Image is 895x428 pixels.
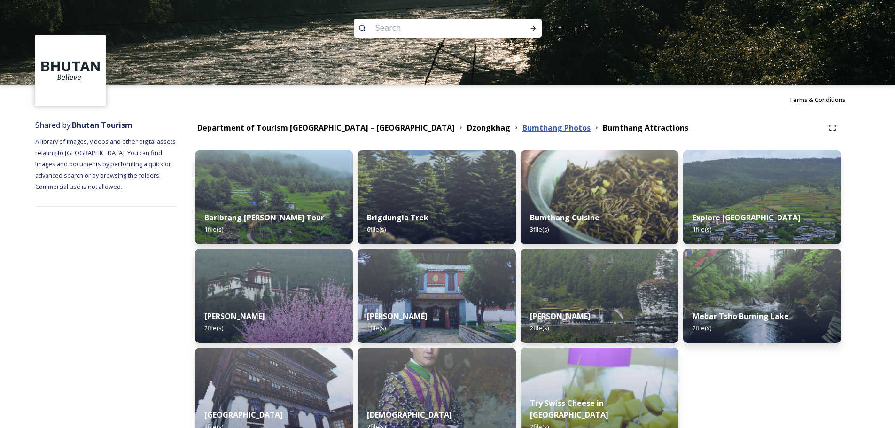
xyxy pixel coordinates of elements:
[358,150,515,244] img: Bridungla3.jpg
[37,37,105,105] img: BT_Logo_BB_Lockup_CMYK_High%2520Res.jpg
[683,249,841,343] img: mebar%2520tsho.jpg
[521,249,678,343] img: dzogkhag%2520story%2520image-11.jpg
[204,212,324,223] strong: Baribrang [PERSON_NAME] Tour
[195,150,353,244] img: baribrang%2520garden.jpg
[204,324,223,332] span: 2 file(s)
[530,324,549,332] span: 2 file(s)
[72,120,132,130] strong: Bhutan Tourism
[530,212,599,223] strong: Bumthang Cuisine
[530,311,591,321] strong: [PERSON_NAME]
[789,95,846,104] span: Terms & Conditions
[522,123,591,133] strong: Bumthang Photos
[530,225,549,233] span: 3 file(s)
[371,18,499,39] input: Search
[197,123,455,133] strong: Department of Tourism [GEOGRAPHIC_DATA] – [GEOGRAPHIC_DATA]
[521,150,678,244] img: Try%2520Bumtap%2520cuisine.jpg
[204,311,265,321] strong: [PERSON_NAME]
[204,225,223,233] span: 1 file(s)
[204,410,283,420] strong: [GEOGRAPHIC_DATA]
[530,398,608,420] strong: Try Swiss Cheese in [GEOGRAPHIC_DATA]
[693,225,711,233] span: 1 file(s)
[35,120,132,130] span: Shared by:
[683,150,841,244] img: Ura1.jpg
[693,324,711,332] span: 2 file(s)
[367,225,386,233] span: 6 file(s)
[367,410,452,420] strong: [DEMOGRAPHIC_DATA]
[358,249,515,343] img: Jambay%2520Lhakhang.jpg
[195,249,353,343] img: Jakar%2520Dzong%25201.jpg
[367,311,428,321] strong: [PERSON_NAME]
[789,94,860,105] a: Terms & Conditions
[603,123,688,133] strong: Bumthang Attractions
[693,212,801,223] strong: Explore [GEOGRAPHIC_DATA]
[693,311,789,321] strong: Mebar Tsho Burning Lake
[367,324,386,332] span: 1 file(s)
[467,123,510,133] strong: Dzongkhag
[367,212,428,223] strong: Brigdungla Trek
[35,137,177,191] span: A library of images, videos and other digital assets relating to [GEOGRAPHIC_DATA]. You can find ...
